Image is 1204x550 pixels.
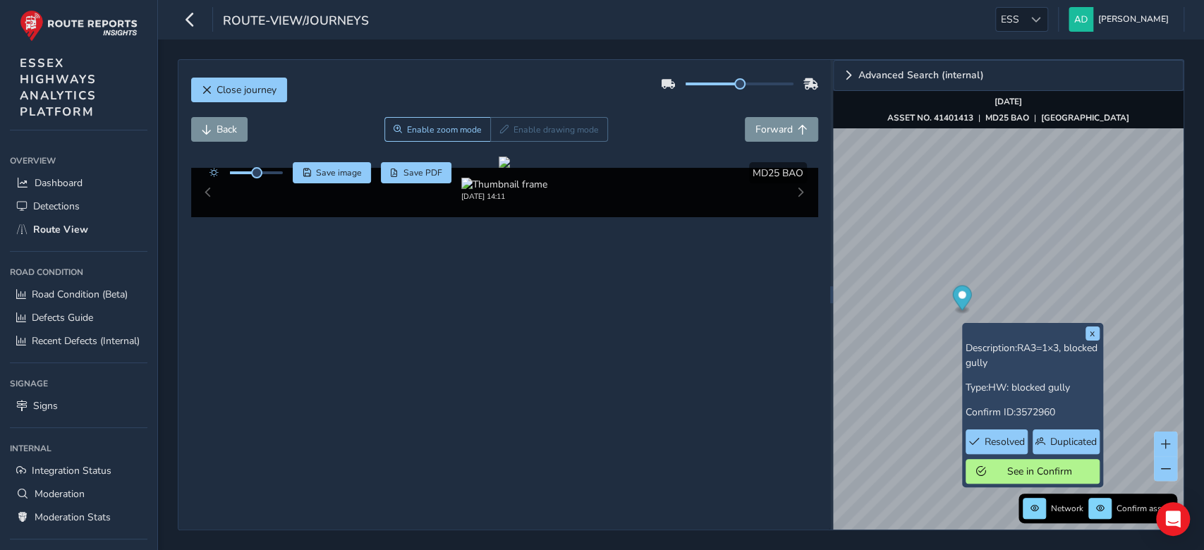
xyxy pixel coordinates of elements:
[984,435,1024,448] span: Resolved
[10,459,147,482] a: Integration Status
[10,283,147,306] a: Road Condition (Beta)
[10,306,147,329] a: Defects Guide
[966,405,1100,420] p: Confirm ID:
[33,200,80,213] span: Detections
[32,464,111,477] span: Integration Status
[293,162,371,183] button: Save
[953,286,972,314] div: Map marker
[10,262,147,283] div: Road Condition
[191,78,287,102] button: Close journey
[403,167,442,178] span: Save PDF
[33,223,88,236] span: Route View
[966,341,1100,370] p: Description:
[32,311,93,324] span: Defects Guide
[191,117,248,142] button: Back
[1156,502,1190,536] div: Open Intercom Messenger
[988,381,1070,394] span: HW: blocked gully
[20,55,97,120] span: ESSEX HIGHWAYS ANALYTICS PLATFORM
[1041,112,1129,123] strong: [GEOGRAPHIC_DATA]
[10,373,147,394] div: Signage
[20,10,138,42] img: rr logo
[966,380,1100,395] p: Type:
[1016,405,1055,419] span: 3572960
[316,167,362,178] span: Save image
[887,112,1129,123] div: | |
[35,511,111,524] span: Moderation Stats
[35,487,85,501] span: Moderation
[217,83,276,97] span: Close journey
[10,394,147,417] a: Signs
[1086,326,1100,341] button: x
[32,334,140,348] span: Recent Defects (Internal)
[461,178,547,191] img: Thumbnail frame
[996,8,1024,31] span: ESS
[833,60,1184,91] a: Expand
[1051,503,1083,514] span: Network
[745,117,818,142] button: Forward
[10,171,147,195] a: Dashboard
[10,438,147,459] div: Internal
[10,329,147,353] a: Recent Defects (Internal)
[10,482,147,506] a: Moderation
[32,288,128,301] span: Road Condition (Beta)
[10,150,147,171] div: Overview
[985,112,1029,123] strong: MD25 BAO
[755,123,793,136] span: Forward
[461,191,547,202] div: [DATE] 14:11
[1050,435,1097,448] span: Duplicated
[10,506,147,529] a: Moderation Stats
[35,176,83,190] span: Dashboard
[887,112,973,123] strong: ASSET NO. 41401413
[966,429,1028,454] button: Resolved
[407,124,482,135] span: Enable zoom mode
[753,166,803,180] span: MD25 BAO
[966,459,1100,484] button: See in Confirm
[381,162,452,183] button: PDF
[858,71,983,80] span: Advanced Search (internal)
[384,117,491,142] button: Zoom
[1117,503,1173,514] span: Confirm assets
[1098,7,1169,32] span: [PERSON_NAME]
[33,399,58,412] span: Signs
[10,195,147,218] a: Detections
[1033,429,1099,454] button: Duplicated
[1069,7,1174,32] button: [PERSON_NAME]
[10,218,147,241] a: Route View
[966,341,1097,369] span: RA3=1×3, blocked gully
[991,465,1089,478] span: See in Confirm
[223,12,369,32] span: route-view/journeys
[1069,7,1093,32] img: diamond-layout
[217,123,237,136] span: Back
[995,96,1022,107] strong: [DATE]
